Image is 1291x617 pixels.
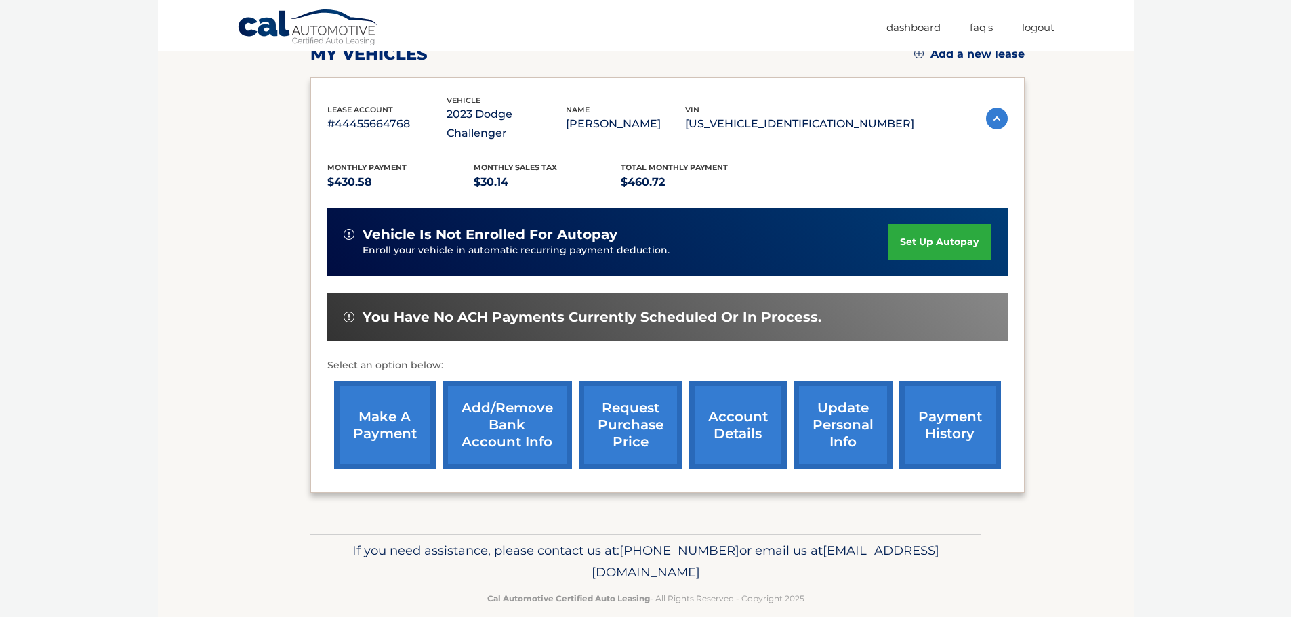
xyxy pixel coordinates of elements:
[986,108,1008,129] img: accordion-active.svg
[685,105,699,114] span: vin
[363,309,821,326] span: You have no ACH payments currently scheduled or in process.
[689,381,787,469] a: account details
[794,381,893,469] a: update personal info
[344,312,354,322] img: alert-white.svg
[319,540,972,583] p: If you need assistance, please contact us at: or email us at
[914,47,1025,61] a: Add a new lease
[566,105,590,114] span: name
[237,9,380,48] a: Cal Automotive
[886,16,941,39] a: Dashboard
[685,114,914,133] p: [US_VEHICLE_IDENTIFICATION_NUMBER]
[334,381,436,469] a: make a payment
[619,542,739,558] span: [PHONE_NUMBER]
[327,358,1008,374] p: Select an option below:
[592,542,939,580] span: [EMAIL_ADDRESS][DOMAIN_NAME]
[970,16,993,39] a: FAQ's
[310,44,428,64] h2: my vehicles
[474,173,621,192] p: $30.14
[899,381,1001,469] a: payment history
[566,114,685,133] p: [PERSON_NAME]
[888,224,991,260] a: set up autopay
[579,381,682,469] a: request purchase price
[487,593,650,603] strong: Cal Automotive Certified Auto Leasing
[344,229,354,240] img: alert-white.svg
[621,173,768,192] p: $460.72
[443,381,572,469] a: Add/Remove bank account info
[327,105,393,114] span: lease account
[447,105,566,143] p: 2023 Dodge Challenger
[1022,16,1054,39] a: Logout
[319,591,972,605] p: - All Rights Reserved - Copyright 2025
[327,173,474,192] p: $430.58
[327,114,447,133] p: #44455664768
[327,163,407,172] span: Monthly Payment
[363,243,888,258] p: Enroll your vehicle in automatic recurring payment deduction.
[363,226,617,243] span: vehicle is not enrolled for autopay
[621,163,728,172] span: Total Monthly Payment
[914,49,924,58] img: add.svg
[474,163,557,172] span: Monthly sales Tax
[447,95,480,105] span: vehicle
